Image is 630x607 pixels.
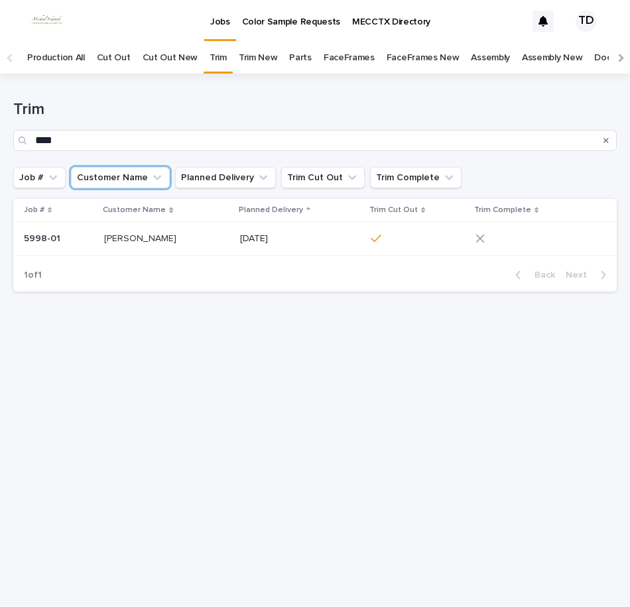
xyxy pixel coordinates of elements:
a: FaceFrames New [387,42,460,74]
p: 1 of 1 [13,259,52,292]
a: Trim [210,42,227,74]
button: Back [505,269,560,281]
p: [DATE] [240,233,360,245]
span: Back [527,270,555,280]
a: Assembly New [522,42,582,74]
h1: Trim [13,100,617,119]
button: Customer Name [71,167,170,188]
button: Planned Delivery [175,167,276,188]
div: TD [576,11,597,32]
p: Job # [24,203,44,217]
span: Next [566,270,595,280]
a: Parts [289,42,311,74]
button: Trim Cut Out [281,167,365,188]
button: Trim Complete [370,167,462,188]
a: Production All [27,42,85,74]
p: [PERSON_NAME] [104,231,179,245]
img: dhEtdSsQReaQtgKTuLrt [27,8,68,34]
p: Trim Cut Out [369,203,418,217]
p: Planned Delivery [239,203,303,217]
a: Assembly [471,42,510,74]
input: Search [13,130,617,151]
a: Trim New [239,42,278,74]
a: Cut Out [97,42,131,74]
p: 5998-01 [24,231,63,245]
p: Customer Name [103,203,166,217]
tr: 5998-015998-01 [PERSON_NAME][PERSON_NAME] [DATE] [13,222,617,256]
a: Cut Out New [143,42,198,74]
button: Job # [13,167,66,188]
a: FaceFrames [324,42,375,74]
a: Doors [594,42,619,74]
button: Next [560,269,617,281]
p: Trim Complete [474,203,531,217]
